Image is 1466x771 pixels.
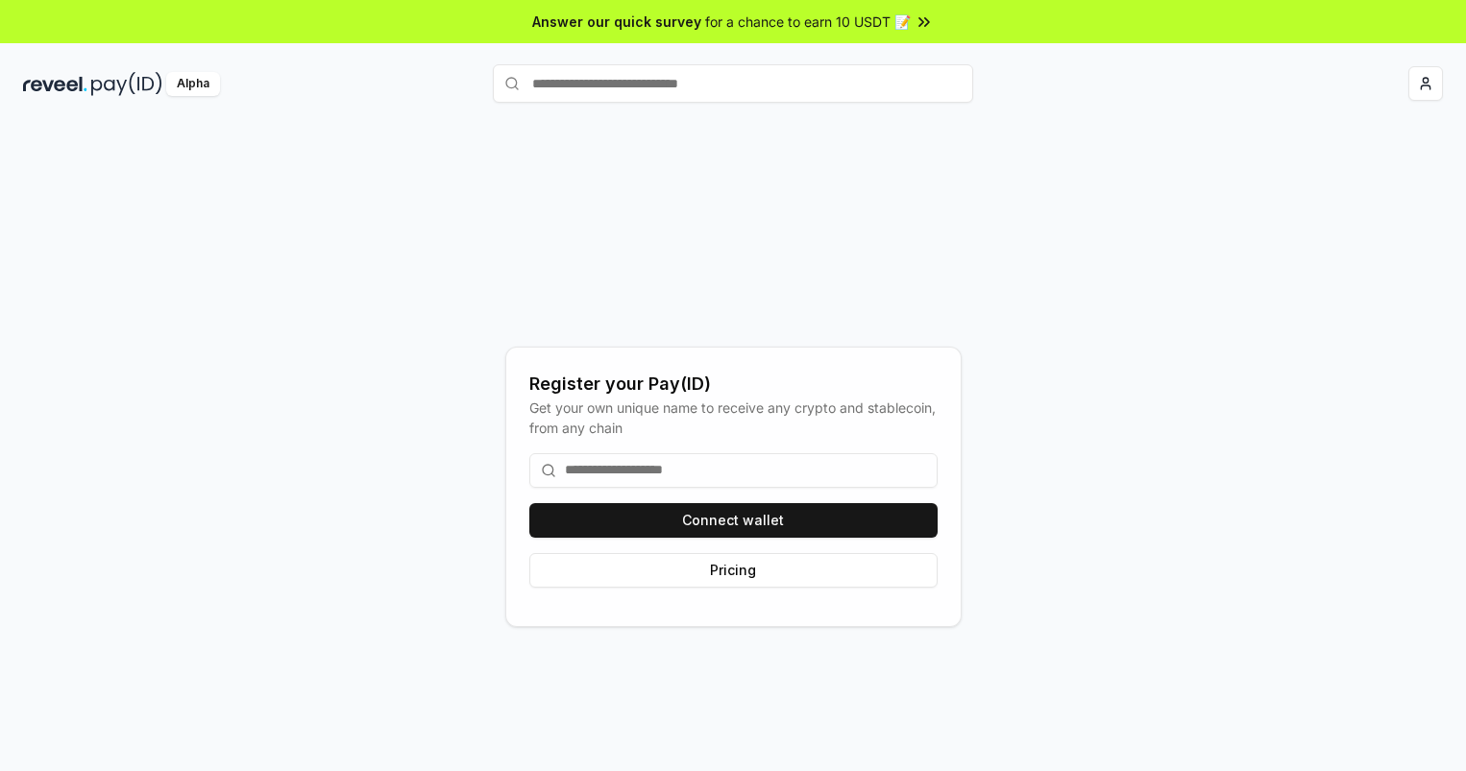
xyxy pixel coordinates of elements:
img: reveel_dark [23,72,87,96]
span: Answer our quick survey [532,12,701,32]
span: for a chance to earn 10 USDT 📝 [705,12,911,32]
button: Pricing [529,553,938,588]
div: Alpha [166,72,220,96]
button: Connect wallet [529,503,938,538]
div: Get your own unique name to receive any crypto and stablecoin, from any chain [529,398,938,438]
img: pay_id [91,72,162,96]
div: Register your Pay(ID) [529,371,938,398]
